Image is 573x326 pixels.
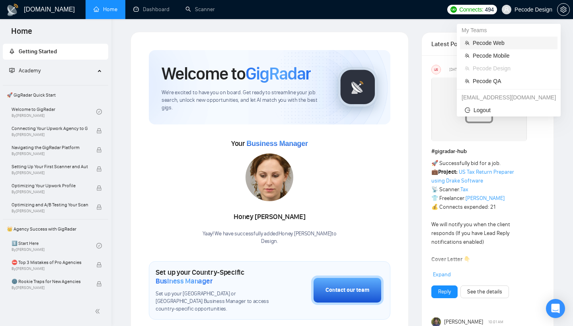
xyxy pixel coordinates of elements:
[96,204,102,210] span: lock
[12,124,88,132] span: Connecting Your Upwork Agency to GigRadar
[19,48,57,55] span: Getting Started
[557,6,569,13] span: setting
[96,166,102,172] span: lock
[431,78,527,141] img: weqQh+iSagEgQAAAABJRU5ErkJggg==
[96,262,102,268] span: lock
[466,195,505,202] a: [PERSON_NAME]
[465,106,553,114] span: Logout
[12,182,88,190] span: Optimizing Your Upwork Profile
[12,237,96,254] a: 1️⃣ Start HereBy[PERSON_NAME]
[433,271,451,278] span: Expand
[338,67,378,107] img: gigradar-logo.png
[12,171,88,175] span: By [PERSON_NAME]
[231,139,308,148] span: Your
[465,41,470,45] span: team
[473,51,553,60] span: Pecode Mobile
[325,286,369,295] div: Contact our team
[96,147,102,153] span: lock
[12,163,88,171] span: Setting Up Your First Scanner and Auto-Bidder
[96,128,102,134] span: lock
[162,89,325,112] span: We're excited to have you on board. Get ready to streamline your job search, unlock new opportuni...
[96,243,102,248] span: check-circle
[9,67,41,74] span: Academy
[457,24,561,37] div: My Teams
[12,209,88,213] span: By [PERSON_NAME]
[311,276,384,305] button: Contact our team
[12,190,88,194] span: By [PERSON_NAME]
[4,87,107,103] span: 🚀 GigRadar Quick Start
[431,285,458,298] button: Reply
[465,79,470,83] span: team
[431,39,468,49] span: Latest Posts from the GigRadar Community
[4,221,107,237] span: 👑 Agency Success with GigRadar
[203,230,336,245] div: Yaay! We have successfully added Honey [PERSON_NAME] to
[6,4,19,16] img: logo
[19,67,41,74] span: Academy
[465,53,470,58] span: team
[96,281,102,287] span: lock
[460,285,509,298] button: See the details
[156,277,212,285] span: Business Manager
[12,277,88,285] span: 🌚 Rookie Traps for New Agencies
[94,6,117,13] a: homeHome
[12,297,88,305] span: ☠️ Fatal Traps for Solo Freelancers
[504,7,509,12] span: user
[96,109,102,114] span: check-circle
[473,64,553,73] span: Pecode Design
[246,63,311,84] span: GigRadar
[12,201,88,209] span: Optimizing and A/B Testing Your Scanner for Better Results
[246,140,308,147] span: Business Manager
[438,287,451,296] a: Reply
[449,66,460,73] span: [DATE]
[473,39,553,47] span: Pecode Web
[12,285,88,290] span: By [PERSON_NAME]
[156,290,271,313] span: Set up your [GEOGRAPHIC_DATA] or [GEOGRAPHIC_DATA] Business Manager to access country-specific op...
[203,238,336,245] p: Design .
[185,6,215,13] a: searchScanner
[460,186,468,193] a: Tax
[459,5,483,14] span: Connects:
[156,268,271,285] h1: Set up your Country-Specific
[431,169,514,184] a: US Tax Return Preparer using Drake Software
[465,66,470,71] span: team
[12,132,88,137] span: By [PERSON_NAME]
[12,258,88,266] span: ⛔ Top 3 Mistakes of Pro Agencies
[96,185,102,191] span: lock
[557,6,570,13] a: setting
[473,77,553,85] span: Pecode QA
[9,68,15,73] span: fund-projection-screen
[457,91,561,104] div: yuliia_senyk@pecodesoftware.com
[12,266,88,271] span: By [PERSON_NAME]
[465,107,470,113] span: logout
[246,153,293,201] img: profile_cf24Mk47w.jpg
[431,256,470,263] strong: Cover Letter 👇
[12,144,88,151] span: Navigating the GigRadar Platform
[438,169,458,175] strong: Project:
[12,151,88,156] span: By [PERSON_NAME]
[432,65,440,74] div: US
[3,44,108,60] li: Getting Started
[162,63,311,84] h1: Welcome to
[9,49,15,54] span: rocket
[488,318,503,326] span: 10:01 AM
[450,6,457,13] img: upwork-logo.png
[467,287,502,296] a: See the details
[485,5,494,14] span: 494
[431,147,544,156] h1: # gigradar-hub
[5,25,39,42] span: Home
[557,3,570,16] button: setting
[12,103,96,120] a: Welcome to GigRadarBy[PERSON_NAME]
[95,307,103,315] span: double-left
[133,6,170,13] a: dashboardDashboard
[203,210,336,224] div: Honey [PERSON_NAME]
[546,299,565,318] div: Open Intercom Messenger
